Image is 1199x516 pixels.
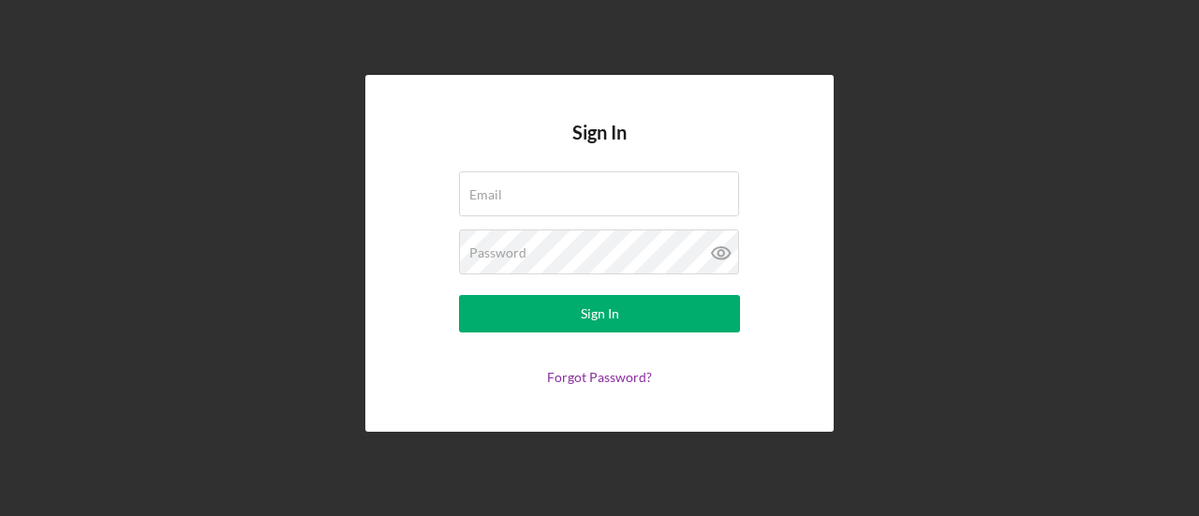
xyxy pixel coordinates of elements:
label: Password [469,245,526,260]
label: Email [469,187,502,202]
a: Forgot Password? [547,369,652,385]
h4: Sign In [572,122,627,171]
button: Sign In [459,295,740,332]
div: Sign In [581,295,619,332]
